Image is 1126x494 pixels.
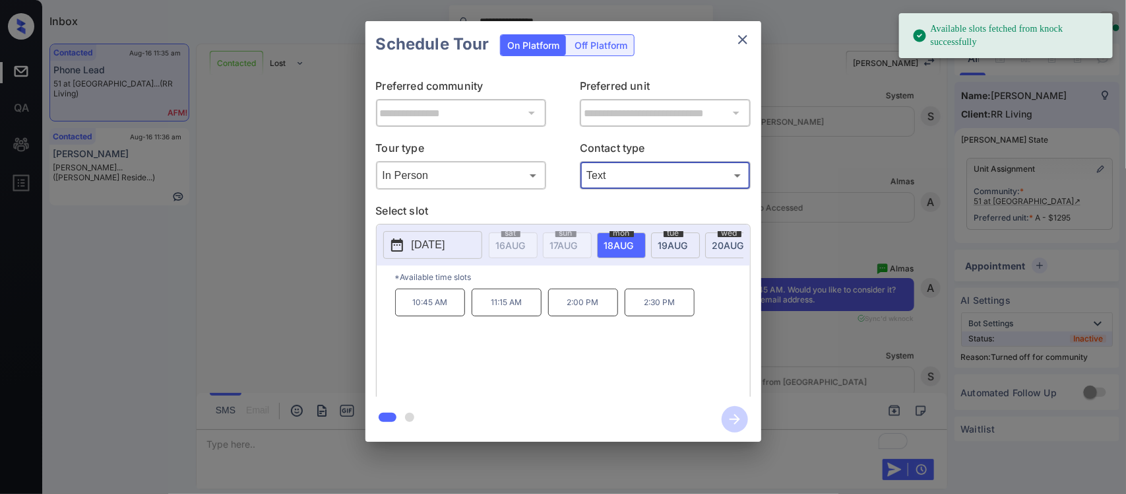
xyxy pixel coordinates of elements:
div: date-select [651,232,700,258]
span: 20 AUG [712,240,744,251]
div: On Platform [501,35,566,55]
h2: Schedule Tour [365,21,500,67]
p: 10:45 AM [395,289,465,316]
div: Available slots fetched from knock successfully [912,17,1102,54]
span: 18 AUG [604,240,634,251]
div: Off Platform [568,35,634,55]
span: 19 AUG [658,240,688,251]
p: Tour type [376,140,547,161]
div: In Person [379,164,544,186]
div: date-select [705,232,754,258]
div: Text [583,164,747,186]
p: Preferred community [376,78,547,99]
span: mon [610,229,634,237]
button: [DATE] [383,231,482,259]
span: tue [664,229,683,237]
p: *Available time slots [395,265,750,289]
button: close [730,26,756,53]
p: Preferred unit [580,78,751,99]
p: 11:15 AM [472,289,542,316]
button: btn-next [714,402,756,437]
p: [DATE] [412,237,445,253]
p: Contact type [580,140,751,161]
div: date-select [597,232,646,258]
p: 2:30 PM [625,289,695,316]
p: 2:00 PM [548,289,618,316]
p: Select slot [376,203,751,224]
span: wed [718,229,741,237]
